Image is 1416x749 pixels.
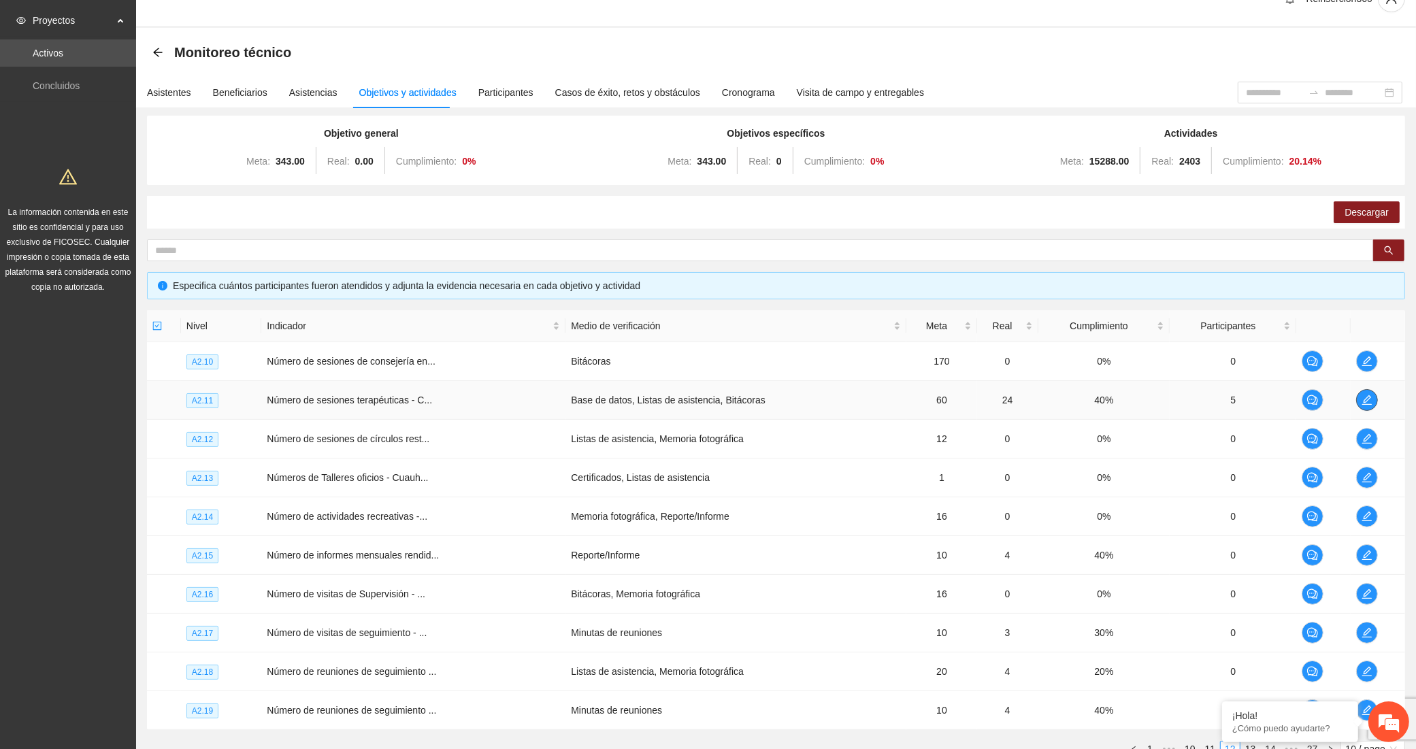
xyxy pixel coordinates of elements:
[1357,433,1377,444] span: edit
[906,691,976,730] td: 10
[1357,395,1377,405] span: edit
[565,459,906,497] td: Certificados, Listas de asistencia
[1170,342,1296,381] td: 0
[478,85,533,100] div: Participantes
[267,395,432,405] span: Número de sesiones terapéuticas - C...
[565,381,906,420] td: Base de datos, Listas de asistencia, Bitácoras
[267,318,550,333] span: Indicador
[1038,420,1170,459] td: 0%
[565,652,906,691] td: Listas de asistencia, Memoria fotográfica
[1038,497,1170,536] td: 0%
[1170,310,1296,342] th: Participantes
[355,156,374,167] strong: 0.00
[186,587,218,602] span: A2.16
[267,666,436,677] span: Número de reuniones de seguimiento ...
[7,371,259,419] textarea: Escriba su mensaje y pulse “Intro”
[1170,459,1296,497] td: 0
[1038,310,1170,342] th: Cumplimiento
[1170,420,1296,459] td: 0
[324,128,399,139] strong: Objetivo general
[912,318,961,333] span: Meta
[906,459,976,497] td: 1
[797,85,924,100] div: Visita de campo y entregables
[906,614,976,652] td: 10
[1302,467,1323,488] button: comment
[1357,511,1377,522] span: edit
[186,703,218,718] span: A2.19
[1089,156,1129,167] strong: 15288.00
[186,354,218,369] span: A2.10
[267,705,436,716] span: Número de reuniones de seguimiento ...
[1302,622,1323,644] button: comment
[906,420,976,459] td: 12
[1302,699,1323,721] button: comment
[906,381,976,420] td: 60
[1302,661,1323,682] button: comment
[246,156,270,167] span: Meta:
[906,536,976,575] td: 10
[1175,318,1281,333] span: Participantes
[977,420,1038,459] td: 0
[804,156,865,167] span: Cumplimiento:
[1170,497,1296,536] td: 0
[870,156,884,167] strong: 0 %
[668,156,691,167] span: Meta:
[977,575,1038,614] td: 0
[1170,381,1296,420] td: 5
[1357,550,1377,561] span: edit
[1356,505,1378,527] button: edit
[267,433,429,444] span: Número de sesiones de círculos rest...
[59,168,77,186] span: warning
[1357,705,1377,716] span: edit
[223,7,256,39] div: Minimizar ventana de chat en vivo
[565,497,906,536] td: Memoria fotográfica, Reporte/Informe
[181,310,262,342] th: Nivel
[1356,350,1378,372] button: edit
[79,182,188,319] span: Estamos en línea.
[565,420,906,459] td: Listas de asistencia, Memoria fotográfica
[1357,472,1377,483] span: edit
[152,47,163,59] div: Back
[1334,201,1400,223] button: Descargar
[5,207,131,292] span: La información contenida en este sitio es confidencial y para uso exclusivo de FICOSEC. Cualquier...
[1038,575,1170,614] td: 0%
[1223,156,1283,167] span: Cumplimiento:
[1038,652,1170,691] td: 20%
[276,156,305,167] strong: 343.00
[1356,661,1378,682] button: edit
[977,691,1038,730] td: 4
[1038,459,1170,497] td: 0%
[16,16,26,25] span: eye
[267,588,425,599] span: Número de visitas de Supervisión - ...
[1170,575,1296,614] td: 0
[1060,156,1084,167] span: Meta:
[977,497,1038,536] td: 0
[1289,156,1322,167] strong: 20.14 %
[1179,156,1200,167] strong: 2403
[977,536,1038,575] td: 4
[147,85,191,100] div: Asistentes
[977,342,1038,381] td: 0
[1302,505,1323,527] button: comment
[1232,710,1348,721] div: ¡Hola!
[261,310,565,342] th: Indicador
[565,536,906,575] td: Reporte/Informe
[186,665,218,680] span: A2.18
[1151,156,1174,167] span: Real:
[1038,536,1170,575] td: 40%
[267,356,435,367] span: Número de sesiones de consejería en...
[977,652,1038,691] td: 4
[33,48,63,59] a: Activos
[359,85,457,100] div: Objetivos y actividades
[1356,544,1378,566] button: edit
[1356,467,1378,488] button: edit
[727,128,825,139] strong: Objetivos específicos
[186,510,218,525] span: A2.14
[1308,87,1319,98] span: swap-right
[1302,389,1323,411] button: comment
[906,342,976,381] td: 170
[396,156,457,167] span: Cumplimiento:
[906,652,976,691] td: 20
[1302,583,1323,605] button: comment
[571,318,891,333] span: Medio de verificación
